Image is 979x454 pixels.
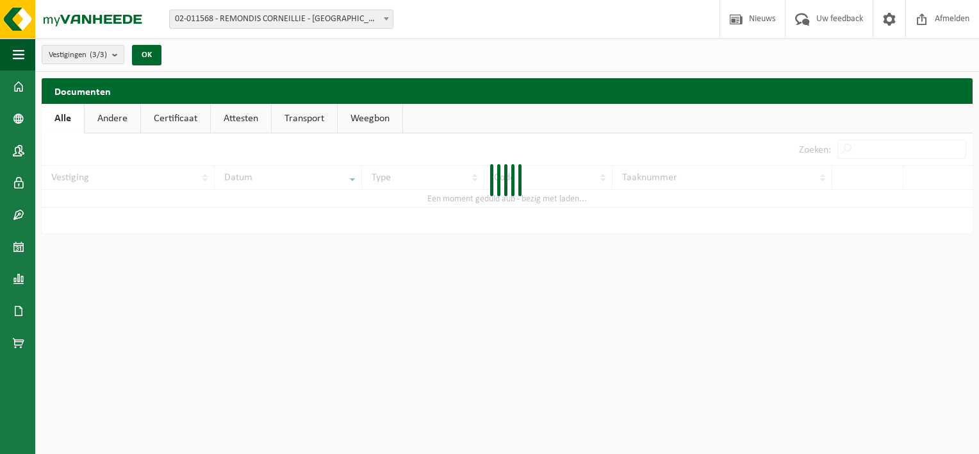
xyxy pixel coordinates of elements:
a: Andere [85,104,140,133]
button: Vestigingen(3/3) [42,45,124,64]
a: Weegbon [338,104,402,133]
a: Certificaat [141,104,210,133]
a: Attesten [211,104,271,133]
span: Vestigingen [49,46,107,65]
h2: Documenten [42,78,973,103]
a: Transport [272,104,337,133]
button: OK [132,45,161,65]
count: (3/3) [90,51,107,59]
span: 02-011568 - REMONDIS CORNEILLIE - BRUGGE [170,10,393,28]
a: Alle [42,104,84,133]
span: 02-011568 - REMONDIS CORNEILLIE - BRUGGE [169,10,393,29]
